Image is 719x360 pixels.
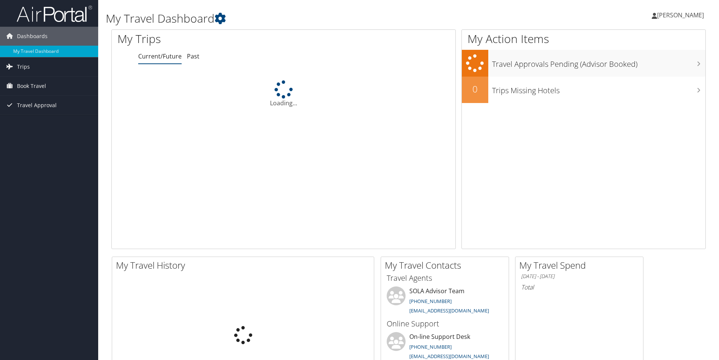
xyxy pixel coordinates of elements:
[17,77,46,95] span: Book Travel
[116,259,374,272] h2: My Travel History
[462,50,705,77] a: Travel Approvals Pending (Advisor Booked)
[521,283,637,291] h6: Total
[387,318,503,329] h3: Online Support
[383,286,507,317] li: SOLA Advisor Team
[462,31,705,47] h1: My Action Items
[387,273,503,283] h3: Travel Agents
[519,259,643,272] h2: My Travel Spend
[492,82,705,96] h3: Trips Missing Hotels
[17,57,30,76] span: Trips
[17,5,92,23] img: airportal-logo.png
[17,96,57,115] span: Travel Approval
[112,80,455,108] div: Loading...
[409,343,452,350] a: [PHONE_NUMBER]
[652,4,711,26] a: [PERSON_NAME]
[521,273,637,280] h6: [DATE] - [DATE]
[409,298,452,305] a: [PHONE_NUMBER]
[187,52,199,60] a: Past
[385,259,509,272] h2: My Travel Contacts
[106,11,509,26] h1: My Travel Dashboard
[409,307,489,314] a: [EMAIL_ADDRESS][DOMAIN_NAME]
[409,353,489,360] a: [EMAIL_ADDRESS][DOMAIN_NAME]
[17,27,48,46] span: Dashboards
[462,83,488,95] h2: 0
[657,11,704,19] span: [PERSON_NAME]
[138,52,182,60] a: Current/Future
[117,31,307,47] h1: My Trips
[492,55,705,69] h3: Travel Approvals Pending (Advisor Booked)
[462,77,705,103] a: 0Trips Missing Hotels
